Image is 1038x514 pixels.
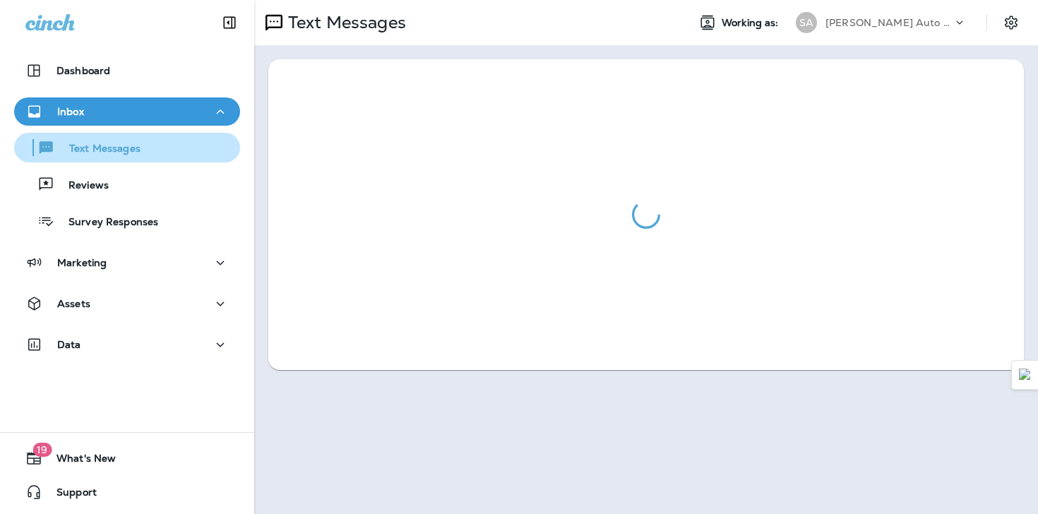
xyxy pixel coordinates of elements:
p: Text Messages [282,12,406,33]
button: Support [14,478,240,506]
span: What's New [42,453,116,470]
button: Assets [14,289,240,318]
p: Text Messages [55,143,141,156]
span: Working as: [722,17,782,29]
button: Survey Responses [14,206,240,236]
p: Marketing [57,257,107,268]
button: Data [14,330,240,359]
p: Data [57,339,81,350]
button: Marketing [14,249,240,277]
div: SA [796,12,817,33]
button: Dashboard [14,56,240,85]
button: Reviews [14,169,240,199]
button: Collapse Sidebar [210,8,249,37]
p: Assets [57,298,90,309]
button: Inbox [14,97,240,126]
p: Dashboard [56,65,110,76]
p: Reviews [54,179,109,193]
span: 19 [32,443,52,457]
img: Detect Auto [1019,369,1032,381]
button: 19What's New [14,444,240,472]
button: Text Messages [14,133,240,162]
p: Inbox [57,106,84,117]
p: [PERSON_NAME] Auto Service & Tire Pros [825,17,953,28]
button: Settings [998,10,1024,35]
p: Survey Responses [54,216,158,229]
span: Support [42,486,97,503]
